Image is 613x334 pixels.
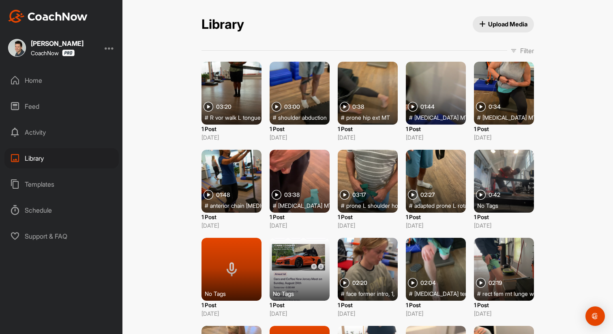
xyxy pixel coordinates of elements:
[273,289,333,297] div: No Tags
[406,309,466,318] p: [DATE]
[489,104,501,110] span: 0:34
[474,125,534,133] p: 1 Post
[284,104,300,110] span: 03:00
[201,17,244,32] h2: Library
[272,190,281,200] img: play
[273,113,333,121] div: #
[338,213,398,221] p: 1 Post
[341,289,401,297] div: #
[8,10,88,23] img: CoachNow
[31,40,84,47] div: [PERSON_NAME]
[340,278,349,288] img: play
[201,213,261,221] p: 1 Post
[406,125,466,133] p: 1 Post
[476,190,486,200] img: play
[4,226,119,246] div: Support & FAQ
[201,309,261,318] p: [DATE]
[270,301,330,309] p: 1 Post
[408,278,418,288] img: play
[338,301,398,309] p: 1 Post
[270,213,330,221] p: 1 Post
[352,280,367,286] span: 02:20
[585,306,605,326] div: Open Intercom Messenger
[489,280,502,286] span: 02:19
[477,113,537,121] div: #
[414,113,508,121] span: [MEDICAL_DATA] MT in sliding lunge
[346,289,390,297] span: face former intro ,
[338,133,398,142] p: [DATE]
[210,113,307,121] span: R vor walk L tongue around the world ,
[340,190,349,200] img: play
[31,50,75,56] div: CoachNow
[409,113,469,121] div: #
[420,192,435,198] span: 02:27
[201,221,261,230] p: [DATE]
[474,133,534,142] p: [DATE]
[474,213,534,221] p: 1 Post
[473,16,534,32] button: Upload Media
[338,221,398,230] p: [DATE]
[414,201,473,209] span: adapted prone L rotary ,
[205,113,265,121] div: #
[420,104,435,110] span: 01:44
[476,278,486,288] img: play
[409,201,469,209] div: #
[406,301,466,309] p: 1 Post
[201,133,261,142] p: [DATE]
[489,192,500,198] span: 0:42
[4,96,119,116] div: Feed
[4,148,119,168] div: Library
[346,201,429,209] span: prone L shoulder hori-abduction
[406,213,466,221] p: 1 Post
[4,122,119,142] div: Activity
[210,201,313,209] span: anterior chain [MEDICAL_DATA] complex
[270,125,330,133] p: 1 Post
[204,190,213,200] img: play
[340,102,349,112] img: play
[8,39,26,57] img: square_53ea0b01640867f1256abf4190216681.jpg
[205,289,265,297] div: No Tags
[477,289,537,297] div: #
[270,309,330,318] p: [DATE]
[408,102,418,112] img: play
[205,201,265,209] div: #
[474,309,534,318] p: [DATE]
[346,113,390,121] span: prone hip ext MT
[278,113,327,121] span: shoulder abduction
[414,289,487,297] span: [MEDICAL_DATA] tensioning
[352,192,366,198] span: 03:17
[201,301,261,309] p: 1 Post
[4,174,119,194] div: Templates
[273,201,333,209] div: #
[482,113,537,121] span: [MEDICAL_DATA] MT
[408,190,418,200] img: play
[341,201,401,209] div: #
[477,201,537,209] div: No Tags
[284,192,300,198] span: 03:38
[406,133,466,142] p: [DATE]
[4,200,119,220] div: Schedule
[216,192,230,198] span: 01:48
[272,102,281,112] img: play
[341,113,401,121] div: #
[62,50,75,56] img: CoachNow Pro
[409,289,469,297] div: #
[406,221,466,230] p: [DATE]
[4,70,119,91] div: Home
[476,102,486,112] img: play
[270,221,330,230] p: [DATE]
[270,133,330,142] p: [DATE]
[204,102,213,112] img: play
[352,104,364,110] span: 0:38
[338,125,398,133] p: 1 Post
[474,221,534,230] p: [DATE]
[338,309,398,318] p: [DATE]
[391,289,394,297] span: 1 ,
[520,46,534,56] p: Filter
[474,301,534,309] p: 1 Post
[278,201,372,209] span: [MEDICAL_DATA] MT in sliding lunge
[420,280,436,286] span: 02:04
[479,20,528,28] span: Upload Media
[482,289,548,297] span: rect fem rnt lunge w/ oKn
[201,125,261,133] p: 1 Post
